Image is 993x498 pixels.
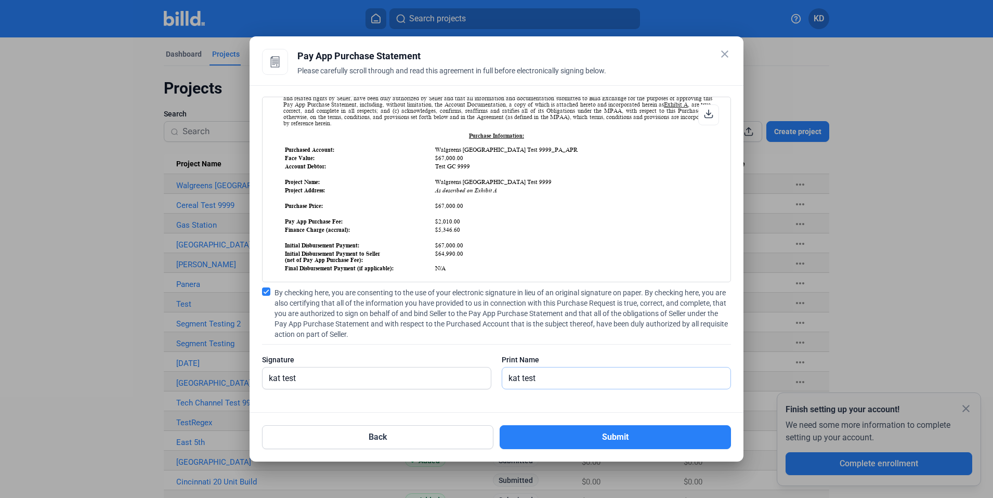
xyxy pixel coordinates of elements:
[435,187,497,193] i: As described on Exhibit A
[435,163,470,169] span: Test GC 9999
[284,250,434,264] td: Initial Disbursement Payment to Seller (net of Pay App Purchase Fee):
[435,146,711,153] td: Walgreens [GEOGRAPHIC_DATA] Test 9999_PA_APR
[262,355,491,365] div: Signature
[284,218,434,225] td: Pay App Purchase Fee:
[284,202,434,209] td: Purchase Price:
[435,280,711,287] td: Up to 60 days, commencing on the Purchase Date
[469,133,524,139] u: Purchase Information:
[664,101,688,108] u: Exhibit A
[435,154,711,162] td: $67,000.00
[262,425,493,449] button: Back
[435,202,711,209] td: $67,000.00
[435,226,711,233] td: $5,346.60
[502,368,730,389] input: Print Name
[297,49,731,63] div: Pay App Purchase Statement
[284,146,434,153] td: Purchased Account:
[435,265,711,272] td: N/A
[284,265,434,272] td: Final Disbursement Payment (if applicable):
[297,65,731,88] div: Please carefully scroll through and read this agreement in full before electronically signing below.
[284,163,434,170] td: Account Debtor:
[275,287,731,339] span: By checking here, you are consenting to the use of your electronic signature in lieu of an origin...
[263,368,479,389] input: Signature
[284,242,434,249] td: Initial Disbursement Payment:
[284,154,434,162] td: Face Value:
[284,226,434,233] td: Finance Charge (accrual):
[435,178,711,186] td: Walgreens [GEOGRAPHIC_DATA] Test 9999
[435,250,711,264] td: $64,990.00
[500,425,731,449] button: Submit
[435,242,711,249] td: $67,000.00
[284,280,434,287] td: Pay App Service Period:
[284,187,434,194] td: Project Address:
[718,48,731,60] mat-icon: close
[284,178,434,186] td: Project Name:
[502,355,731,365] div: Print Name
[435,218,711,225] td: $2,010.00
